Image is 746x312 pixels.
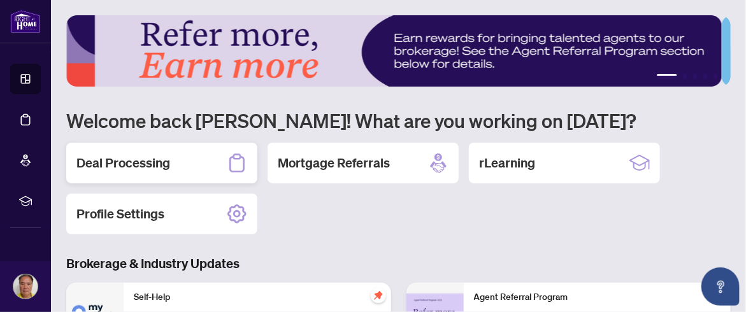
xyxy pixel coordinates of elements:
button: 5 [713,74,718,79]
h1: Welcome back [PERSON_NAME]! What are you working on [DATE]? [66,108,731,132]
span: pushpin [371,288,386,303]
button: 2 [682,74,687,79]
img: Profile Icon [13,274,38,299]
h2: Mortgage Referrals [278,154,390,172]
img: logo [10,10,41,33]
h3: Brokerage & Industry Updates [66,255,731,273]
h2: Profile Settings [76,205,164,223]
button: 3 [692,74,698,79]
p: Agent Referral Program [474,290,721,304]
button: 1 [657,74,677,79]
img: Slide 0 [66,15,722,87]
h2: rLearning [479,154,535,172]
button: 4 [703,74,708,79]
p: Self-Help [134,290,381,304]
button: Open asap [701,267,740,306]
h2: Deal Processing [76,154,170,172]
